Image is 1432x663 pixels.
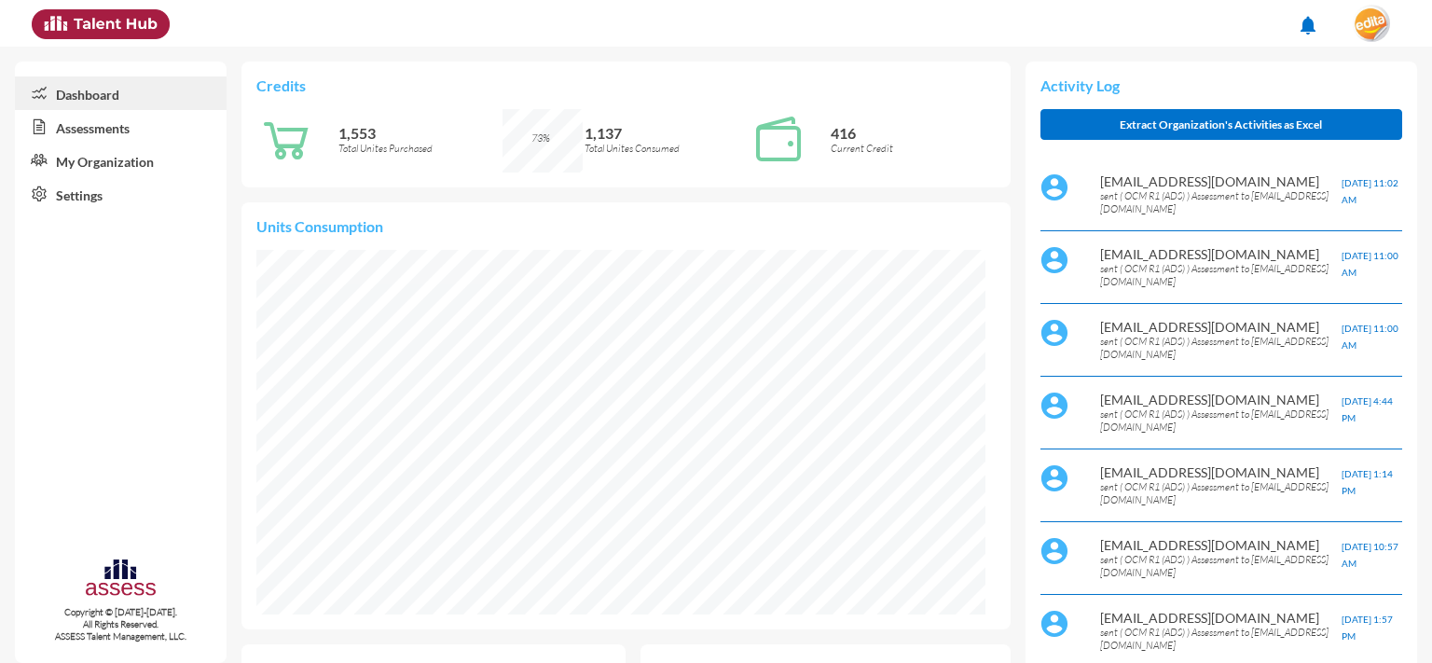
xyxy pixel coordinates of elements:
img: default%20profile%20image.svg [1040,464,1068,492]
p: [EMAIL_ADDRESS][DOMAIN_NAME] [1100,464,1342,480]
mat-icon: notifications [1297,14,1319,36]
span: [DATE] 11:02 AM [1342,177,1398,205]
p: Activity Log [1040,76,1402,94]
span: [DATE] 1:57 PM [1342,614,1393,642]
p: 1,553 [338,124,503,142]
p: Total Unites Purchased [338,142,503,155]
p: sent ( OCM R1 (ADS) ) Assessment to [EMAIL_ADDRESS][DOMAIN_NAME] [1100,626,1342,652]
p: Total Unites Consumed [585,142,749,155]
a: My Organization [15,144,227,177]
p: Copyright © [DATE]-[DATE]. All Rights Reserved. ASSESS Talent Management, LLC. [15,606,227,642]
p: sent ( OCM R1 (ADS) ) Assessment to [EMAIL_ADDRESS][DOMAIN_NAME] [1100,407,1342,434]
a: Settings [15,177,227,211]
p: [EMAIL_ADDRESS][DOMAIN_NAME] [1100,246,1342,262]
a: Assessments [15,110,227,144]
p: sent ( OCM R1 (ADS) ) Assessment to [EMAIL_ADDRESS][DOMAIN_NAME] [1100,262,1342,288]
img: default%20profile%20image.svg [1040,537,1068,565]
p: 1,137 [585,124,749,142]
img: default%20profile%20image.svg [1040,173,1068,201]
p: 416 [831,124,995,142]
span: [DATE] 11:00 AM [1342,250,1398,278]
img: default%20profile%20image.svg [1040,319,1068,347]
p: [EMAIL_ADDRESS][DOMAIN_NAME] [1100,392,1342,407]
img: assesscompany-logo.png [84,557,158,602]
p: sent ( OCM R1 (ADS) ) Assessment to [EMAIL_ADDRESS][DOMAIN_NAME] [1100,553,1342,579]
p: [EMAIL_ADDRESS][DOMAIN_NAME] [1100,319,1342,335]
span: [DATE] 4:44 PM [1342,395,1393,423]
p: sent ( OCM R1 (ADS) ) Assessment to [EMAIL_ADDRESS][DOMAIN_NAME] [1100,480,1342,506]
span: 73% [531,131,550,145]
img: default%20profile%20image.svg [1040,392,1068,420]
p: [EMAIL_ADDRESS][DOMAIN_NAME] [1100,173,1342,189]
span: [DATE] 10:57 AM [1342,541,1398,569]
p: [EMAIL_ADDRESS][DOMAIN_NAME] [1100,537,1342,553]
img: default%20profile%20image.svg [1040,246,1068,274]
p: Units Consumption [256,217,996,235]
img: default%20profile%20image.svg [1040,610,1068,638]
p: [EMAIL_ADDRESS][DOMAIN_NAME] [1100,610,1342,626]
span: [DATE] 11:00 AM [1342,323,1398,351]
p: Credits [256,76,996,94]
span: [DATE] 1:14 PM [1342,468,1393,496]
p: sent ( OCM R1 (ADS) ) Assessment to [EMAIL_ADDRESS][DOMAIN_NAME] [1100,189,1342,215]
p: Current Credit [831,142,995,155]
a: Dashboard [15,76,227,110]
p: sent ( OCM R1 (ADS) ) Assessment to [EMAIL_ADDRESS][DOMAIN_NAME] [1100,335,1342,361]
button: Extract Organization's Activities as Excel [1040,109,1402,140]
